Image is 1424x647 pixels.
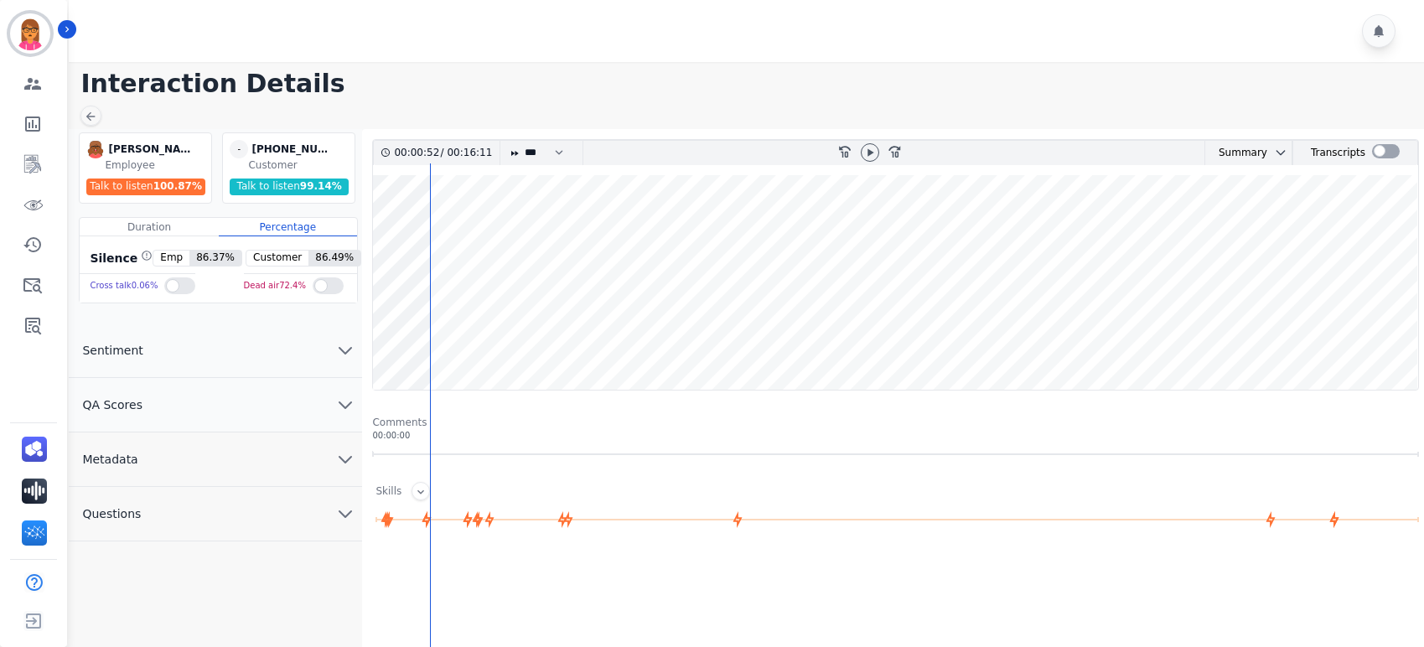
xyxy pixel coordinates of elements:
[69,342,156,359] span: Sentiment
[1267,146,1287,159] button: chevron down
[153,180,202,192] span: 100.87 %
[69,451,151,468] span: Metadata
[105,158,208,172] div: Employee
[69,378,362,432] button: QA Scores chevron down
[69,432,362,487] button: Metadata chevron down
[308,251,360,266] span: 86.49 %
[80,218,218,236] div: Duration
[335,504,355,524] svg: chevron down
[394,141,496,165] div: /
[86,179,205,195] div: Talk to listen
[1274,146,1287,159] svg: chevron down
[443,141,489,165] div: 00:16:11
[375,484,401,500] div: Skills
[90,274,158,298] div: Cross talk 0.06 %
[394,141,440,165] div: 00:00:52
[108,140,192,158] div: [PERSON_NAME]
[219,218,357,236] div: Percentage
[189,251,241,266] span: 86.37 %
[246,251,308,266] span: Customer
[69,323,362,378] button: Sentiment chevron down
[335,340,355,360] svg: chevron down
[69,396,156,413] span: QA Scores
[1311,141,1365,165] div: Transcripts
[86,250,153,267] div: Silence
[153,251,189,266] span: Emp
[335,449,355,469] svg: chevron down
[335,395,355,415] svg: chevron down
[248,158,351,172] div: Customer
[372,416,1419,429] div: Comments
[230,179,349,195] div: Talk to listen
[372,429,1419,442] div: 00:00:00
[69,505,154,522] span: Questions
[80,69,1424,99] h1: Interaction Details
[1205,141,1267,165] div: Summary
[300,180,342,192] span: 99.14 %
[244,274,306,298] div: Dead air 72.4 %
[251,140,335,158] div: [PHONE_NUMBER]
[230,140,248,158] span: -
[69,487,362,541] button: Questions chevron down
[10,13,50,54] img: Bordered avatar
